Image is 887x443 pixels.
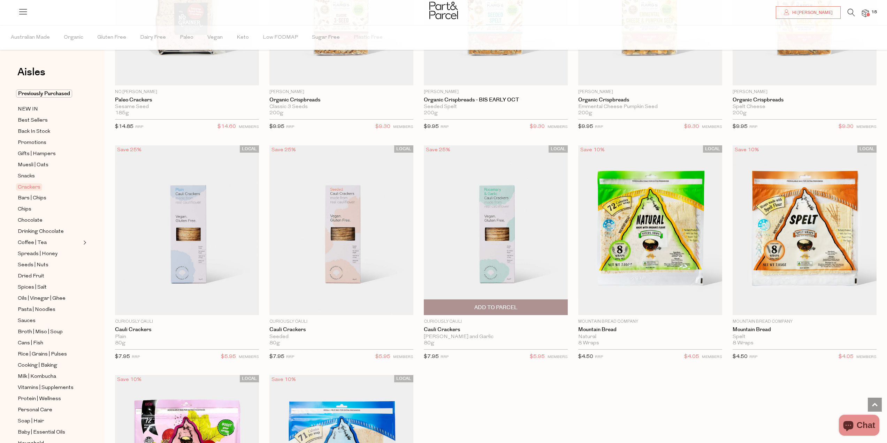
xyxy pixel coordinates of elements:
inbox-online-store-chat: Shopify online store chat [837,415,881,437]
small: RRP [595,355,603,359]
div: Save 10% [733,145,761,155]
span: Crackers [16,183,42,191]
small: RRP [749,355,757,359]
span: Paleo [180,25,193,50]
small: RRP [749,125,757,129]
p: [PERSON_NAME] [578,89,722,95]
span: $4.05 [839,352,854,361]
span: Rice | Grains | Pulses [18,350,67,359]
span: Dried Fruit [18,272,44,281]
small: MEMBERS [239,125,259,129]
span: Hi [PERSON_NAME] [790,10,833,16]
a: Cans | Fish [18,339,81,347]
div: Emmental Cheese Pumpkin Seed [578,104,722,110]
span: LOCAL [240,145,259,153]
p: Mountain Bread Company [578,319,722,325]
img: Cauli Crackers [115,145,259,315]
button: Add To Parcel [424,299,568,315]
span: Baby | Essential Oils [18,428,65,437]
span: Best Sellers [18,116,48,125]
div: Natural [578,334,722,340]
span: LOCAL [703,145,722,153]
a: Organic Crispbreads - BIS EARLY OCT [424,97,568,103]
span: Soap | Hair [18,417,44,426]
span: $14.60 [217,122,236,131]
a: Mountain Bread [733,327,877,333]
a: Seeds | Nuts [18,261,81,269]
small: RRP [286,355,294,359]
p: [PERSON_NAME] [424,89,568,95]
span: Seeds | Nuts [18,261,48,269]
div: Seeded Spelt [424,104,568,110]
span: Plastic Free [354,25,383,50]
span: Previously Purchased [16,90,72,98]
p: [PERSON_NAME] [733,89,877,95]
p: Curiously Cauli [115,319,259,325]
span: Drinking Chocolate [18,228,64,236]
span: Oils | Vinegar | Ghee [18,295,66,303]
a: Spreads | Honey [18,250,81,258]
small: RRP [441,125,449,129]
a: Crackers [18,183,81,191]
small: MEMBERS [239,355,259,359]
p: Curiously Cauli [424,319,568,325]
a: Broth | Miso | Soup [18,328,81,336]
a: Pasta | Noodles [18,305,81,314]
a: NEW IN [18,105,81,114]
span: $7.95 [115,354,130,359]
a: Rice | Grains | Pulses [18,350,81,359]
span: $14.85 [115,124,133,129]
span: LOCAL [857,145,877,153]
span: $4.50 [733,354,748,359]
span: LOCAL [549,145,568,153]
small: MEMBERS [548,125,568,129]
span: NEW IN [18,105,38,114]
a: Cauli Crackers [115,327,259,333]
img: Part&Parcel [429,2,458,19]
a: Bars | Chips [18,194,81,203]
span: Chips [18,205,31,214]
span: 80g [269,340,280,346]
span: Muesli | Oats [18,161,48,169]
span: Aisles [17,64,45,80]
span: Low FODMAP [263,25,298,50]
div: Classic 3 Seeds [269,104,413,110]
span: 80g [424,340,434,346]
span: Sugar Free [312,25,340,50]
span: Vegan [207,25,223,50]
span: Sauces [18,317,36,325]
button: Expand/Collapse Coffee | Tea [82,238,86,247]
a: Sauces [18,316,81,325]
p: No [PERSON_NAME] [115,89,259,95]
small: RRP [441,355,449,359]
span: $9.95 [733,124,748,129]
span: Vitamins | Supplements [18,384,74,392]
div: [PERSON_NAME] and Garlic [424,334,568,340]
span: 185g [115,110,129,116]
span: Promotions [18,139,46,147]
span: Dairy Free [140,25,166,50]
a: Soap | Hair [18,417,81,426]
img: Cauli Crackers [424,145,568,315]
span: Back In Stock [18,128,50,136]
div: Save 10% [269,375,298,384]
a: Personal Care [18,406,81,414]
span: Gifts | Hampers [18,150,56,158]
span: Snacks [18,172,35,181]
a: Spices | Salt [18,283,81,292]
span: LOCAL [394,145,413,153]
div: Sesame Seed [115,104,259,110]
a: 15 [862,9,869,17]
div: Spelt Cheese [733,104,877,110]
a: Promotions [18,138,81,147]
span: $9.95 [424,124,439,129]
a: Muesli | Oats [18,161,81,169]
div: Save 25% [115,145,144,155]
span: $9.95 [578,124,593,129]
a: Organic Crispbreads [578,97,722,103]
span: $5.95 [375,352,390,361]
p: [PERSON_NAME] [269,89,413,95]
span: $4.50 [578,354,593,359]
span: Pasta | Noodles [18,306,55,314]
a: Paleo Crackers [115,97,259,103]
